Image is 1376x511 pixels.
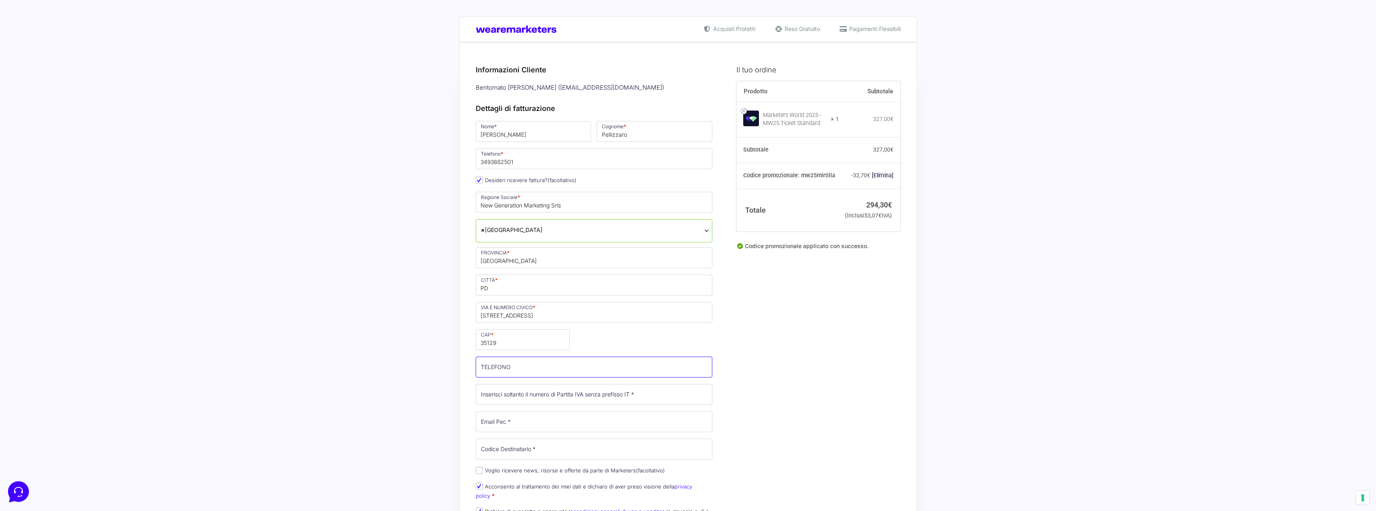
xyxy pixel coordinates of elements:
input: VIA E NUMERO CIVICO * [476,302,713,323]
span: Trova una risposta [13,100,63,106]
a: Rimuovi il codice promozionale mw25mirtilla [872,172,893,179]
bdi: 327,00 [873,116,893,122]
span: Le tue conversazioni [13,32,68,39]
span: Pagamenti Flessibili [847,25,901,33]
p: Home [24,269,38,277]
button: Le tue preferenze relative al consenso per le tecnologie di tracciamento [1356,491,1370,505]
input: Voglio ricevere news, risorse e offerte da parte di Marketers(facoltativo) [476,467,483,474]
span: × [481,226,485,234]
input: Codice Destinatario * [476,439,713,460]
p: Aiuto [124,269,135,277]
span: Italia [476,219,713,242]
span: € [878,212,881,219]
small: (inclusi IVA) [845,212,892,219]
img: dark [13,45,29,61]
span: (facoltativo) [636,467,665,474]
input: Email Pec * [476,411,713,432]
input: Cerca un articolo... [18,117,131,125]
span: € [888,201,892,209]
a: Apri Centro Assistenza [86,100,148,106]
span: Inizia una conversazione [52,72,119,79]
input: PROVINCIA * [476,247,713,268]
h3: Il tuo ordine [736,64,900,75]
button: Aiuto [105,258,154,277]
input: Cognome * [597,121,712,142]
input: CAP * [476,329,570,350]
bdi: 327,00 [873,146,893,153]
span: 32,70 [853,172,870,179]
span: € [890,116,893,122]
span: (facoltativo) [548,177,577,183]
th: Subtotale [839,81,901,102]
button: Inizia una conversazione [13,68,148,84]
label: Acconsento al trattamento dei miei dati e dichiaro di aver preso visione della [476,483,692,499]
td: - [839,163,901,189]
th: Totale [736,189,839,232]
input: Desideri ricevere fattura?(facoltativo) [476,176,483,184]
span: € [867,172,870,179]
bdi: 294,30 [866,201,892,209]
img: dark [26,45,42,61]
div: Marketers World 2025 - MW25 Ticket Standard [763,111,826,127]
label: Voglio ricevere news, risorse e offerte da parte di Marketers [476,467,665,474]
input: Inserisci soltanto il numero di Partita IVA senza prefisso IT * [476,384,713,405]
img: dark [39,45,55,61]
span: € [890,146,893,153]
h3: Informazioni Cliente [476,64,713,75]
button: Home [6,258,56,277]
span: Italia [481,226,707,234]
iframe: Customerly Messenger Launcher [6,480,31,504]
input: CITTÀ * [476,275,713,296]
input: Acconsento al trattamento dei miei dati e dichiaro di aver preso visione dellaprivacy policy [476,482,483,490]
span: Acquisti Protetti [711,25,755,33]
span: 53,07 [864,212,881,219]
button: Messaggi [56,258,105,277]
img: Marketers World 2025 - MW25 Ticket Standard [743,111,759,126]
th: Prodotto [736,81,839,102]
input: Telefono * [476,148,713,169]
input: Ragione Sociale * [476,192,713,213]
span: Reso Gratuito [783,25,820,33]
h3: Dettagli di fatturazione [476,103,713,114]
div: Bentornato [PERSON_NAME] ( [EMAIL_ADDRESS][DOMAIN_NAME] ) [473,81,716,94]
div: Codice promozionale applicato con successo. [736,242,900,257]
input: TELEFONO [476,357,713,378]
label: Desideri ricevere fattura? [476,177,577,183]
h2: Ciao da Marketers 👋 [6,6,135,19]
th: Subtotale [736,137,839,163]
input: Nome * [476,121,591,142]
th: Codice promozionale: mw25mirtilla [736,163,839,189]
strong: × 1 [831,115,839,123]
p: Messaggi [70,269,91,277]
